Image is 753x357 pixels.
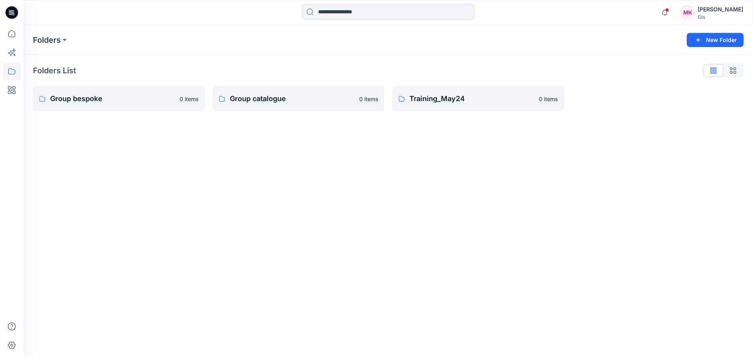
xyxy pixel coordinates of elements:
p: Group catalogue [230,93,355,104]
a: Group catalogue0 items [213,86,384,111]
p: 0 items [539,95,558,103]
a: Training_May240 items [392,86,564,111]
p: 0 items [180,95,198,103]
p: Folders List [33,65,76,76]
button: New Folder [687,33,744,47]
a: Group bespoke0 items [33,86,205,111]
p: Group bespoke [50,93,175,104]
a: Folders [33,34,61,45]
div: Elis [698,14,743,20]
p: Training_May24 [409,93,534,104]
p: 0 items [359,95,378,103]
div: [PERSON_NAME] [698,5,743,14]
div: MK [680,5,695,20]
